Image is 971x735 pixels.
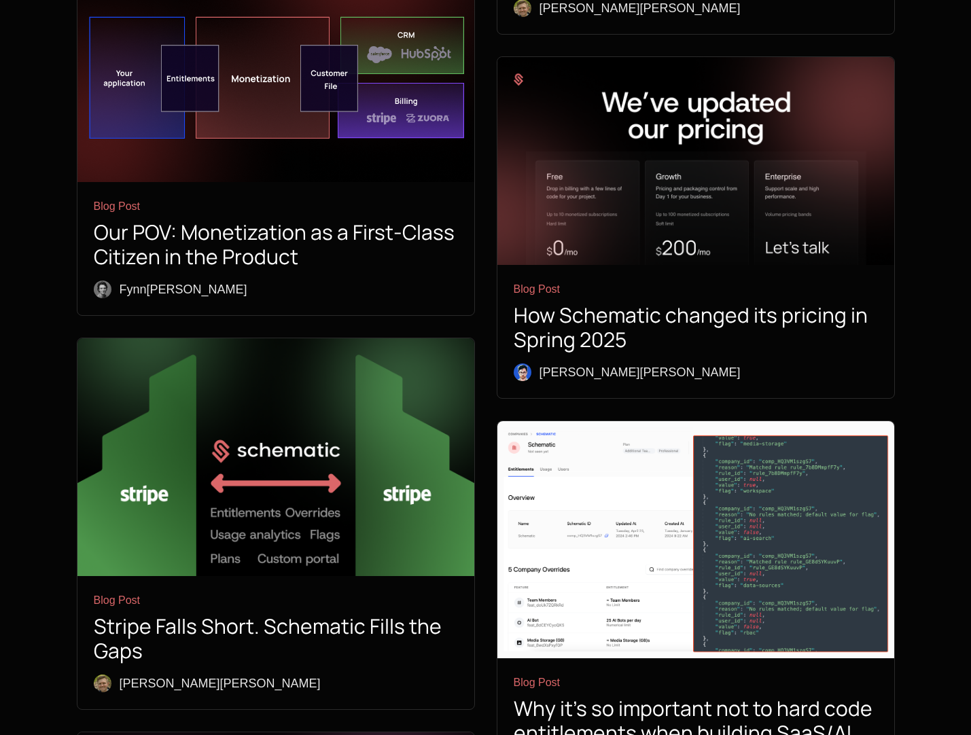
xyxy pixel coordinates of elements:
[120,280,247,299] div: Fynn [PERSON_NAME]
[514,281,878,298] div: Blog Post
[94,281,111,298] img: fynn
[497,57,894,399] a: New PricingBlog PostHow Schematic changed its pricing in Spring 2025Gio profile image[PERSON_NAME...
[94,614,458,663] h1: Stripe Falls Short. Schematic Fills the Gaps
[77,338,474,709] a: Pillar - Stripe + SchematicBlog PostStripe Falls Short. Schematic Fills the GapsRyan Echternacht[...
[514,675,878,691] div: Blog Post
[94,220,458,269] h1: Our POV: Monetization as a First-Class Citizen in the Product
[77,338,474,575] img: Pillar - Stripe + Schematic
[497,421,894,658] img: Flags
[120,674,321,693] div: [PERSON_NAME] [PERSON_NAME]
[94,198,458,215] div: Blog Post
[514,303,878,352] h1: How Schematic changed its pricing in Spring 2025
[540,363,741,382] div: [PERSON_NAME] [PERSON_NAME]
[94,592,458,609] div: Blog Post
[497,57,894,266] img: New Pricing
[94,675,111,692] img: Ryan Echternacht
[514,363,531,381] img: Gio profile image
